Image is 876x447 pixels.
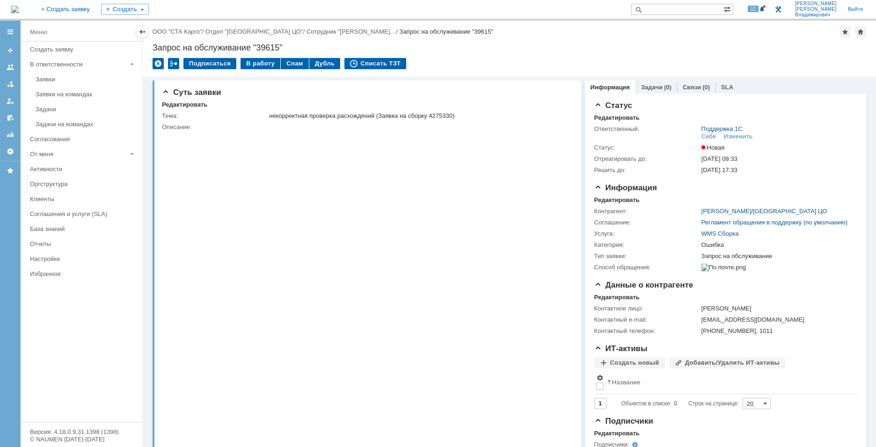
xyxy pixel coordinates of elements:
div: Запрос на обслуживание "39615" [153,43,867,52]
div: Работа с массовостью [168,58,179,69]
span: Информация [594,183,657,192]
div: Статус: [594,144,700,151]
a: WMS Сборка [701,230,739,237]
span: [DATE] 17:33 [701,166,737,173]
div: / [153,28,205,35]
a: Настройки [26,252,140,266]
div: / [701,208,827,215]
a: Задачи [641,84,663,91]
div: Версия: 4.18.0.9.31.1398 (1398) [30,429,133,435]
a: Мои заявки [3,94,18,108]
a: Перейти в интерфейс администратора [773,4,784,15]
div: Оргструктура [30,180,137,187]
div: Редактировать [594,196,640,204]
a: Создать заявку [26,42,140,57]
a: ООО "СТА Карго" [153,28,202,35]
div: Создать [101,4,149,15]
div: Изменить [723,133,753,140]
div: Категория: [594,241,700,249]
div: [PERSON_NAME] [701,305,853,312]
div: Избранное [30,270,126,277]
div: Скрыть меню [137,26,148,37]
div: © NAUMEN [DATE]-[DATE] [30,436,133,442]
a: Согласования [26,132,140,146]
div: некорректная проверка расхождений (Заявка на сборку 4275330) [269,112,568,120]
i: Строк на странице: [621,398,739,409]
div: [EMAIL_ADDRESS][DOMAIN_NAME] [701,316,853,324]
div: Контактное лицо: [594,305,700,312]
a: Регламент обращения в поддержку (по умолчанию) [701,219,848,226]
div: Задачи [36,106,137,113]
div: Способ обращения: [594,264,700,271]
span: Подписчики [594,417,653,425]
div: 0 [674,398,677,409]
a: Связи [683,84,701,91]
div: Отреагировать до: [594,155,700,163]
a: Информация [591,84,630,91]
a: Настройки [3,144,18,159]
a: Перейти на домашнюю страницу [11,6,19,13]
a: Поддержка 1С [701,125,743,132]
div: Тема: [162,112,267,120]
a: [PERSON_NAME] [701,208,752,215]
a: Отдел "[GEOGRAPHIC_DATA] ЦО" [205,28,303,35]
span: [PERSON_NAME] [795,1,837,7]
div: Добавить в избранное [839,26,851,37]
a: [GEOGRAPHIC_DATA] ЦО [753,208,827,215]
div: Ошибка [701,241,853,249]
a: Клиенты [26,192,140,206]
div: Ответственный: [594,125,700,133]
div: Редактировать [594,430,640,437]
a: База знаний [26,222,140,236]
div: Создать заявку [30,46,137,53]
div: Контактный телефон: [594,327,700,335]
span: Объектов в списке: [621,400,672,407]
a: Заявки [32,72,140,87]
span: Данные о контрагенте [594,281,693,289]
div: Согласования [30,136,137,143]
span: [DATE] 09:33 [701,155,737,162]
a: SLA [721,84,733,91]
a: Заявки на командах [32,87,140,101]
a: Отчеты [26,237,140,251]
span: Новая [701,144,725,151]
div: Соглашения и услуги (SLA) [30,210,137,217]
span: Владимирович [795,12,837,18]
div: Клиенты [30,195,137,202]
div: Задачи на командах [36,121,137,128]
div: В ответственности [30,61,126,68]
div: Сделать домашней страницей [855,26,866,37]
div: Название [612,379,641,386]
div: Услуга: [594,230,700,238]
span: Настройки [596,374,604,382]
a: Оргструктура [26,177,140,191]
div: Отчеты [30,240,137,247]
a: Отчеты [3,127,18,142]
img: По почте.png [701,264,746,271]
a: Заявки в моей ответственности [3,77,18,92]
div: Заявки [36,76,137,83]
div: Активности [30,166,137,173]
span: Расширенный поиск [723,4,733,13]
div: Настройки [30,255,137,262]
div: Меню [30,27,47,38]
a: Задачи на командах [32,117,140,131]
span: 12 [748,6,759,12]
a: Создать заявку [3,43,18,58]
a: Задачи [32,102,140,116]
div: Контрагент: [594,208,700,215]
div: Тип заявки: [594,252,700,260]
span: Статус [594,101,632,110]
div: / [205,28,307,35]
span: ИТ-активы [594,344,648,353]
div: Редактировать [594,294,640,301]
span: Суть заявки [162,88,221,97]
div: (0) [664,84,672,91]
div: Соглашение: [594,219,700,226]
th: Название [606,372,853,394]
div: От меня [30,151,126,158]
div: Себе [701,133,716,140]
div: Заявки на командах [36,91,137,98]
div: Запрос на обслуживание "39615" [400,28,494,35]
div: Контактный e-mail: [594,316,700,324]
